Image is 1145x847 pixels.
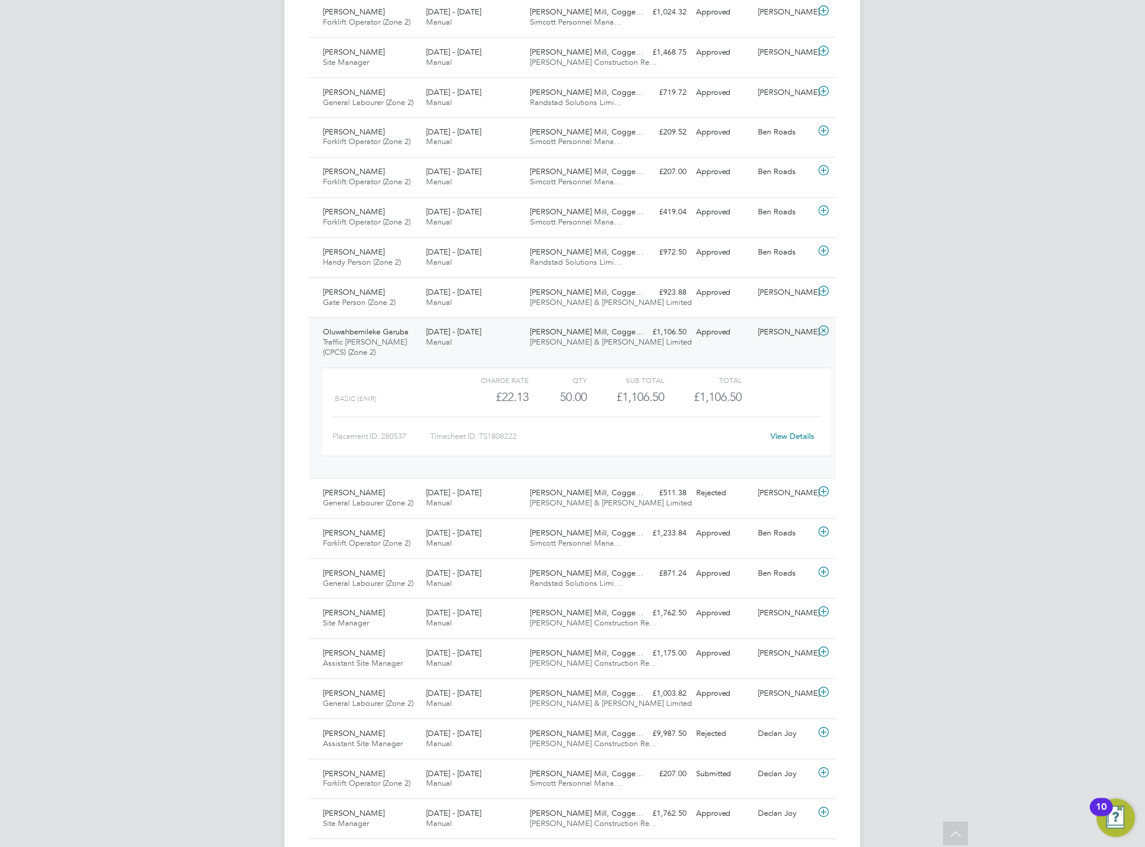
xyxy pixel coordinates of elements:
div: Charge rate [451,373,529,388]
span: [PERSON_NAME] Mill, Cogge… [530,327,644,337]
div: Rejected [691,725,754,744]
span: Manual [427,819,452,829]
div: £871.24 [629,564,691,584]
span: General Labourer (Zone 2) [323,699,413,709]
div: £1,762.50 [629,804,691,824]
div: Approved [691,163,754,182]
div: Ben Roads [754,524,816,544]
span: Site Manager [323,618,369,628]
span: Manual [427,258,452,268]
span: Manual [427,739,452,749]
span: [PERSON_NAME] [323,247,385,258]
span: [DATE] - [DATE] [427,7,482,17]
div: [PERSON_NAME] [754,484,816,504]
div: £1,468.75 [629,43,691,62]
span: [PERSON_NAME] Construction Re… [530,659,658,669]
div: Ben Roads [754,163,816,182]
span: Site Manager [323,57,369,67]
div: £1,175.00 [629,644,691,664]
div: [PERSON_NAME] [754,2,816,22]
span: [DATE] - [DATE] [427,769,482,779]
span: [PERSON_NAME] Mill, Cogge… [530,689,644,699]
span: [PERSON_NAME] [323,207,385,217]
span: [DATE] - [DATE] [427,809,482,819]
span: [PERSON_NAME] Mill, Cogge… [530,729,644,739]
span: Simcott Personnel Mana… [530,137,622,147]
span: Manual [427,217,452,228]
span: [DATE] - [DATE] [427,288,482,298]
span: [PERSON_NAME] [323,288,385,298]
span: Manual [427,337,452,348]
span: Site Manager [323,819,369,829]
span: [PERSON_NAME] Mill, Cogge… [530,528,644,538]
span: Simcott Personnel Mana… [530,177,622,187]
span: [PERSON_NAME] [323,167,385,177]
div: Total [664,373,742,388]
span: Manual [427,579,452,589]
span: [DATE] - [DATE] [427,528,482,538]
span: [PERSON_NAME] & [PERSON_NAME] Limited [530,298,693,308]
div: [PERSON_NAME] [754,604,816,624]
span: [PERSON_NAME] Construction Re… [530,57,658,67]
span: [PERSON_NAME] [323,127,385,137]
div: [PERSON_NAME] [754,283,816,303]
span: Assistant Site Manager [323,739,403,749]
div: £1,106.50 [587,388,664,408]
div: Rejected [691,484,754,504]
span: [PERSON_NAME] [323,729,385,739]
div: Declan Joy [754,765,816,785]
span: Basic (£/HR) [335,395,376,403]
span: Manual [427,57,452,67]
div: Approved [691,83,754,103]
span: Manual [427,498,452,508]
span: [PERSON_NAME] & [PERSON_NAME] Limited [530,337,693,348]
span: [PERSON_NAME] Mill, Cogge… [530,247,644,258]
div: £419.04 [629,203,691,223]
span: [PERSON_NAME] Mill, Cogge… [530,47,644,57]
span: [PERSON_NAME] [323,809,385,819]
span: [PERSON_NAME] [323,7,385,17]
span: Manual [427,137,452,147]
span: Forklift Operator (Zone 2) [323,17,410,27]
div: Approved [691,123,754,143]
div: Approved [691,2,754,22]
span: Handy Person (Zone 2) [323,258,401,268]
span: Manual [427,618,452,628]
span: Randstad Solutions Limi… [530,258,622,268]
span: Forklift Operator (Zone 2) [323,538,410,549]
span: [DATE] - [DATE] [427,247,482,258]
span: Randstad Solutions Limi… [530,579,622,589]
div: Approved [691,203,754,223]
div: £719.72 [629,83,691,103]
span: [PERSON_NAME] Mill, Cogge… [530,207,644,217]
span: [DATE] - [DATE] [427,608,482,618]
span: £1,106.50 [694,390,742,405]
span: [PERSON_NAME] Mill, Cogge… [530,127,644,137]
span: [PERSON_NAME] Mill, Cogge… [530,568,644,579]
div: £1,003.82 [629,684,691,704]
span: Gate Person (Zone 2) [323,298,395,308]
span: [PERSON_NAME] [323,769,385,779]
div: £1,762.50 [629,604,691,624]
span: [DATE] - [DATE] [427,207,482,217]
div: Approved [691,43,754,62]
span: General Labourer (Zone 2) [323,498,413,508]
span: [PERSON_NAME] Mill, Cogge… [530,488,644,498]
span: [PERSON_NAME] Mill, Cogge… [530,769,644,779]
div: Approved [691,804,754,824]
span: [PERSON_NAME] [323,528,385,538]
span: [PERSON_NAME] [323,47,385,57]
span: [PERSON_NAME] Construction Re… [530,739,658,749]
span: Manual [427,538,452,549]
span: [DATE] - [DATE] [427,327,482,337]
span: [PERSON_NAME] [323,608,385,618]
div: Approved [691,604,754,624]
div: Placement ID: 280537 [332,427,430,447]
span: Manual [427,699,452,709]
div: £209.52 [629,123,691,143]
span: [PERSON_NAME] [323,568,385,579]
span: Oluwahbemileke Garuba [323,327,409,337]
span: [PERSON_NAME] & [PERSON_NAME] Limited [530,498,693,508]
span: [DATE] - [DATE] [427,568,482,579]
span: [PERSON_NAME] Mill, Cogge… [530,608,644,618]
